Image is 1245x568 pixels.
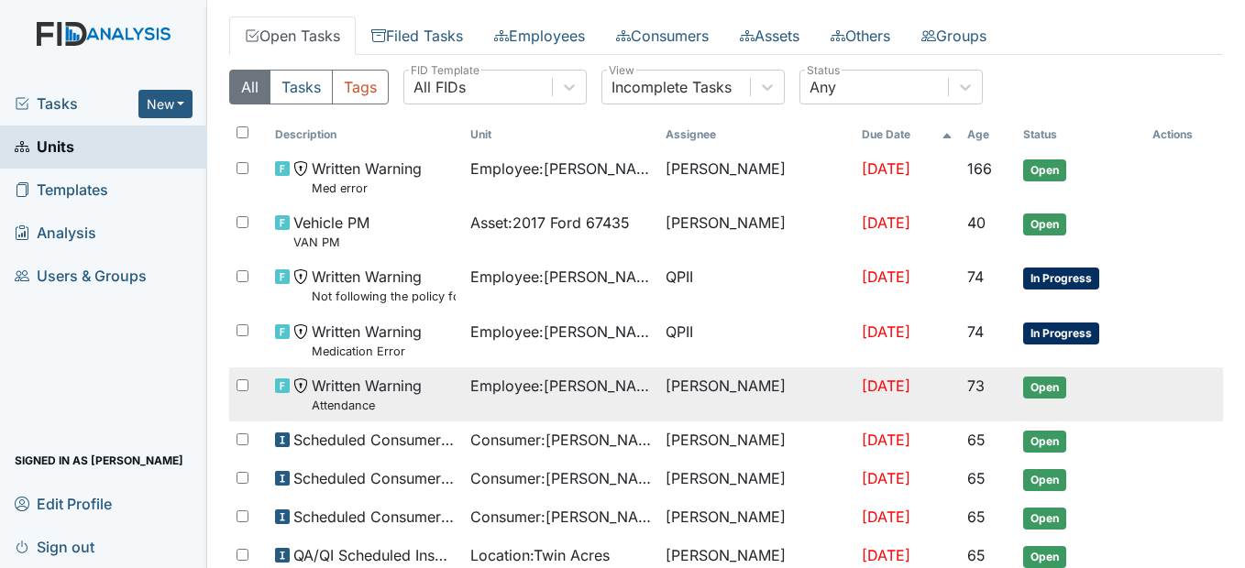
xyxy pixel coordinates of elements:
[293,467,456,489] span: Scheduled Consumer Chart Review
[470,266,651,288] span: Employee : [PERSON_NAME][GEOGRAPHIC_DATA]
[967,159,992,178] span: 166
[332,70,389,104] button: Tags
[862,159,910,178] span: [DATE]
[15,532,94,561] span: Sign out
[268,119,463,150] th: Toggle SortBy
[229,70,389,104] div: Type filter
[312,158,422,197] span: Written Warning Med error
[724,16,815,55] a: Assets
[470,158,651,180] span: Employee : [PERSON_NAME]
[967,546,986,564] span: 65
[862,508,910,526] span: [DATE]
[967,322,984,341] span: 74
[1023,431,1066,453] span: Open
[862,469,910,487] span: [DATE]
[138,90,193,118] button: New
[960,119,1016,150] th: Toggle SortBy
[1023,213,1066,235] span: Open
[312,343,422,360] small: Medication Error
[611,76,732,98] div: Incomplete Tasks
[293,429,456,451] span: Scheduled Consumer Chart Review
[15,446,183,475] span: Signed in as [PERSON_NAME]
[229,16,356,55] a: Open Tasks
[967,431,986,449] span: 65
[470,506,651,528] span: Consumer : [PERSON_NAME][GEOGRAPHIC_DATA]
[810,76,836,98] div: Any
[470,375,651,397] span: Employee : [PERSON_NAME]
[658,313,854,367] td: QPII
[967,268,984,286] span: 74
[862,377,910,395] span: [DATE]
[293,544,456,566] span: QA/QI Scheduled Inspection
[470,429,651,451] span: Consumer : [PERSON_NAME]
[470,212,630,234] span: Asset : 2017 Ford 67435
[862,322,910,341] span: [DATE]
[658,367,854,421] td: [PERSON_NAME]
[15,489,112,518] span: Edit Profile
[600,16,724,55] a: Consumers
[658,421,854,460] td: [PERSON_NAME]
[862,431,910,449] span: [DATE]
[15,133,74,161] span: Units
[293,234,369,251] small: VAN PM
[463,119,658,150] th: Toggle SortBy
[312,375,422,414] span: Written Warning Attendance
[312,266,456,305] span: Written Warning Not following the policy for medication
[1023,508,1066,530] span: Open
[1023,268,1099,289] span: In Progress
[658,498,854,537] td: [PERSON_NAME]
[854,119,960,150] th: Toggle SortBy
[15,262,147,290] span: Users & Groups
[658,258,854,312] td: QPII
[967,377,985,395] span: 73
[312,288,456,305] small: Not following the policy for medication
[479,16,600,55] a: Employees
[815,16,906,55] a: Others
[1023,546,1066,568] span: Open
[1023,159,1066,181] span: Open
[862,546,910,564] span: [DATE]
[658,119,854,150] th: Assignee
[658,460,854,498] td: [PERSON_NAME]
[862,268,910,286] span: [DATE]
[658,204,854,258] td: [PERSON_NAME]
[658,150,854,204] td: [PERSON_NAME]
[293,212,369,251] span: Vehicle PM VAN PM
[312,321,422,360] span: Written Warning Medication Error
[967,508,986,526] span: 65
[237,126,248,138] input: Toggle All Rows Selected
[906,16,1002,55] a: Groups
[967,469,986,487] span: 65
[413,76,466,98] div: All FIDs
[293,506,456,528] span: Scheduled Consumer Chart Review
[470,467,651,489] span: Consumer : [PERSON_NAME]
[1023,377,1066,399] span: Open
[1145,119,1223,150] th: Actions
[862,213,910,232] span: [DATE]
[270,70,333,104] button: Tasks
[1023,322,1099,344] span: In Progress
[1023,469,1066,491] span: Open
[312,180,422,197] small: Med error
[312,397,422,414] small: Attendance
[229,70,270,104] button: All
[15,93,138,115] a: Tasks
[470,321,651,343] span: Employee : [PERSON_NAME]
[15,176,108,204] span: Templates
[15,219,96,247] span: Analysis
[470,544,610,566] span: Location : Twin Acres
[356,16,479,55] a: Filed Tasks
[967,213,986,232] span: 40
[1016,119,1145,150] th: Toggle SortBy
